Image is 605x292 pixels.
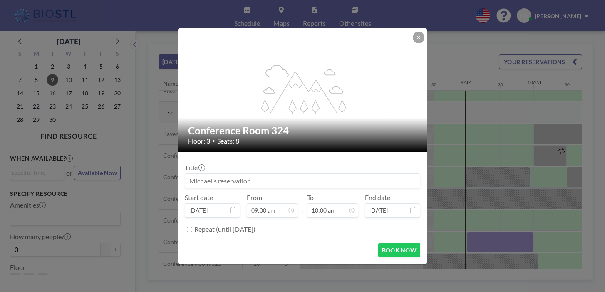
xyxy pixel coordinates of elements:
[185,163,204,172] label: Title
[194,225,255,233] label: Repeat (until [DATE])
[212,138,215,144] span: •
[247,193,262,202] label: From
[185,193,213,202] label: Start date
[188,124,418,137] h2: Conference Room 324
[185,174,420,188] input: Michael's reservation
[217,137,239,145] span: Seats: 8
[188,137,210,145] span: Floor: 3
[307,193,314,202] label: To
[365,193,390,202] label: End date
[301,196,304,215] span: -
[378,243,420,257] button: BOOK NOW
[254,64,352,114] g: flex-grow: 1.2;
